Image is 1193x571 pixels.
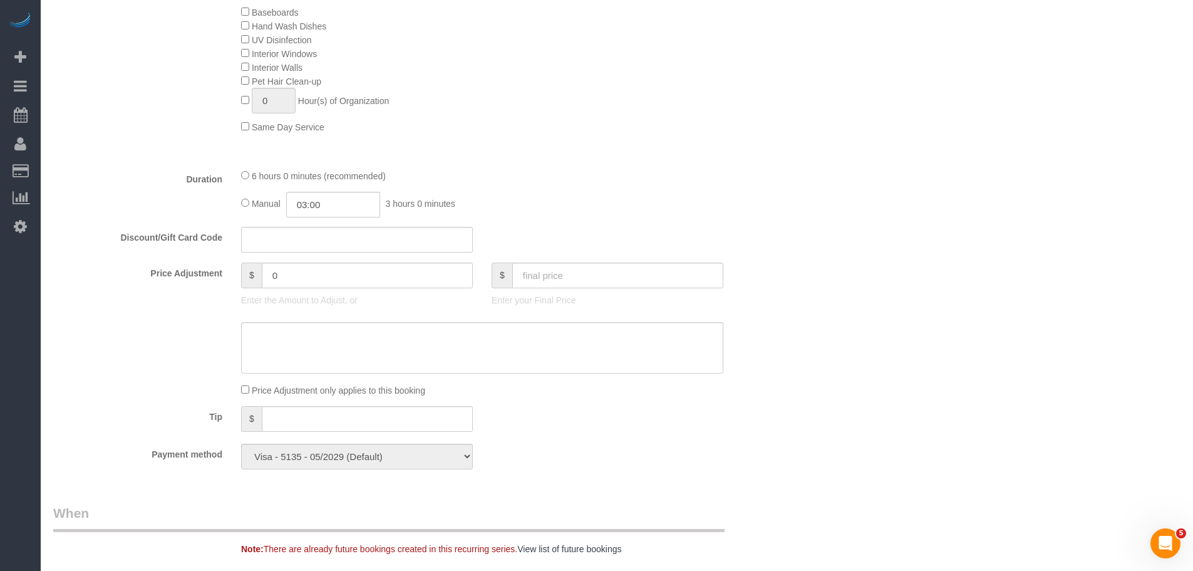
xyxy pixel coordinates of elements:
[252,199,281,209] span: Manual
[252,49,317,59] span: Interior Windows
[252,385,425,396] span: Price Adjustment only applies to this booking
[241,406,262,432] span: $
[8,13,33,30] img: Automaid Logo
[241,294,473,306] p: Enter the Amount to Adjust, or
[252,122,324,132] span: Same Day Service
[252,8,299,18] span: Baseboards
[492,263,512,288] span: $
[252,171,386,181] span: 6 hours 0 minutes (recommended)
[252,63,302,73] span: Interior Walls
[252,76,321,86] span: Pet Hair Clean-up
[1176,528,1186,538] span: 5
[53,504,725,532] legend: When
[298,96,390,106] span: Hour(s) of Organization
[241,263,262,288] span: $
[386,199,455,209] span: 3 hours 0 minutes
[44,444,232,461] label: Payment method
[252,21,326,31] span: Hand Wash Dishes
[44,169,232,186] label: Duration
[241,544,264,554] strong: Note:
[512,263,723,288] input: final price
[44,263,232,280] label: Price Adjustment
[492,294,723,306] p: Enter your Final Price
[44,227,232,244] label: Discount/Gift Card Code
[44,406,232,423] label: Tip
[252,35,312,45] span: UV Disinfection
[232,543,795,555] div: There are already future bookings created in this recurring series.
[517,544,621,554] a: View list of future bookings
[1150,528,1180,558] iframe: Intercom live chat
